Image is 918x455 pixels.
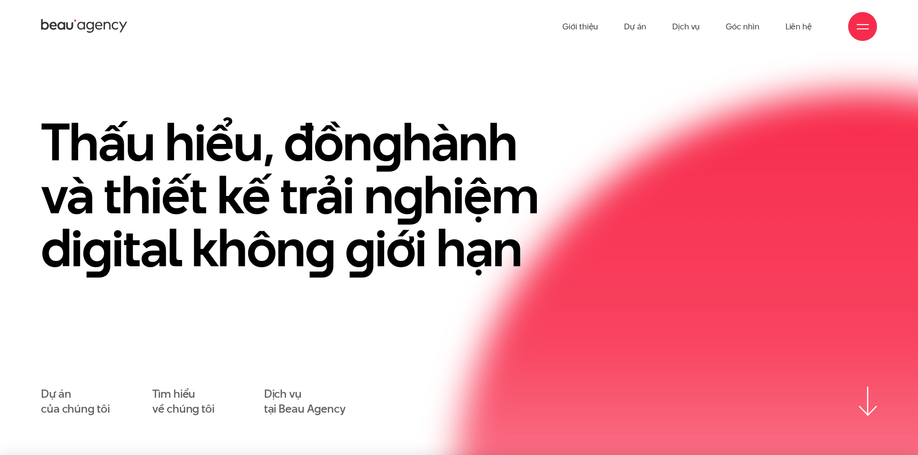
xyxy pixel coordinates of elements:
[264,387,346,416] a: Dịch vụtại Beau Agency
[41,387,109,416] a: Dự áncủa chúng tôi
[345,212,375,284] en: g
[152,387,214,416] a: Tìm hiểuvề chúng tôi
[82,212,112,284] en: g
[41,116,571,274] h1: Thấu hiểu, đồn hành và thiết kế trải n hiệm di ital khôn iới hạn
[372,106,402,178] en: g
[305,212,335,284] en: g
[393,159,423,231] en: g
